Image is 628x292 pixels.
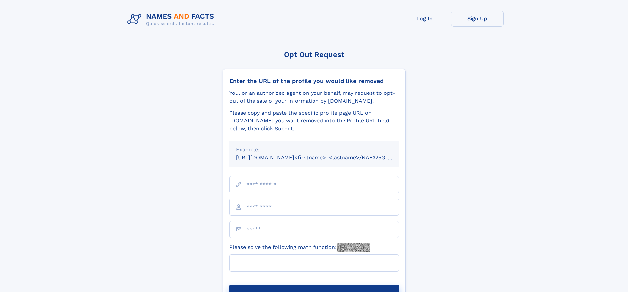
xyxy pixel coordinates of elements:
[229,77,399,85] div: Enter the URL of the profile you would like removed
[125,11,220,28] img: Logo Names and Facts
[451,11,504,27] a: Sign Up
[223,50,406,59] div: Opt Out Request
[229,109,399,133] div: Please copy and paste the specific profile page URL on [DOMAIN_NAME] you want removed into the Pr...
[229,89,399,105] div: You, or an authorized agent on your behalf, may request to opt-out of the sale of your informatio...
[229,243,370,252] label: Please solve the following math function:
[236,154,411,161] small: [URL][DOMAIN_NAME]<firstname>_<lastname>/NAF325G-xxxxxxxx
[236,146,392,154] div: Example:
[398,11,451,27] a: Log In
